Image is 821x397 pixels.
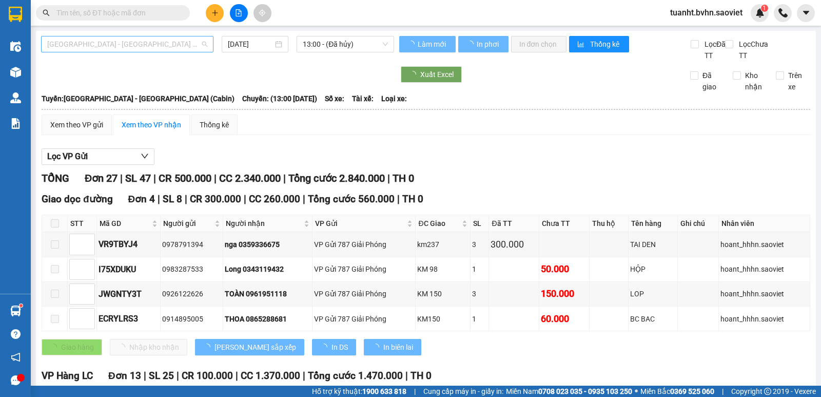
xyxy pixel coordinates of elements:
th: SL [471,215,490,232]
div: VP Gửi 787 Giải Phóng [314,263,414,275]
td: ECRYLRS3 [97,307,161,331]
img: phone-icon [778,8,788,17]
span: Giao dọc đường [42,193,113,205]
span: plus [211,9,219,16]
span: Lọc Chưa TT [735,39,776,61]
span: CR 100.000 [182,370,233,382]
span: tuanht.bvhn.saoviet [662,6,751,19]
span: TH 0 [411,370,432,382]
span: loading [203,344,214,351]
span: | [414,386,416,397]
span: | [236,370,238,382]
th: Đã TT [489,215,539,232]
td: I75XDUKU [97,257,161,282]
div: ECRYLRS3 [99,312,159,325]
span: 13:00 - (Đã hủy) [303,36,387,52]
div: nga 0359336675 [225,239,310,250]
div: JWGNTY3T [99,288,159,300]
span: Đơn 13 [108,370,141,382]
div: 300.000 [491,237,537,252]
span: Thống kê [590,39,621,50]
button: caret-down [797,4,815,22]
div: I75XDUKU [99,263,159,276]
span: Người gửi [163,218,212,229]
span: Tổng cước 560.000 [308,193,395,205]
button: aim [253,4,271,22]
span: | [177,370,179,382]
sup: 1 [761,5,768,12]
span: Hỗ trợ kỹ thuật: [312,386,406,397]
div: 1 [472,263,487,275]
td: JWGNTY3T [97,282,161,307]
span: | [405,370,408,382]
button: file-add [230,4,248,22]
input: Tìm tên, số ĐT hoặc mã đơn [56,7,178,18]
span: SL 8 [163,193,182,205]
div: 150.000 [541,287,588,301]
td: VR9TBYJ4 [97,232,161,257]
div: 1 [472,313,487,325]
span: TH 0 [402,193,423,205]
span: | [722,386,724,397]
span: Làm mới [418,39,447,50]
td: VP Gửi 787 Giải Phóng [312,282,416,307]
th: Tên hàng [629,215,677,232]
span: loading [320,344,331,351]
div: hoant_hhhn.saoviet [720,313,808,325]
div: KM 150 [417,288,468,299]
span: Đã giao [698,70,725,92]
span: | [214,172,217,184]
span: | [303,370,305,382]
span: | [283,172,286,184]
input: 15/09/2025 [228,39,273,50]
th: Thu hộ [590,215,629,232]
span: Số xe: [325,93,344,104]
span: question-circle [11,329,21,339]
span: Trên xe [784,70,811,92]
span: TH 0 [393,172,414,184]
div: 3 [472,288,487,299]
span: ⚪️ [635,389,638,393]
span: message [11,375,21,385]
span: Cung cấp máy in - giấy in: [423,386,503,397]
span: Lọc Đã TT [700,39,727,61]
th: Ghi chú [678,215,719,232]
span: ĐC Giao [418,218,459,229]
span: In phơi [477,39,500,50]
strong: 0708 023 035 - 0935 103 250 [538,387,632,395]
button: bar-chartThống kê [569,36,629,52]
button: Xuất Excel [401,66,462,83]
div: hoant_hhhn.saoviet [720,288,808,299]
img: warehouse-icon [10,306,21,316]
span: | [387,172,390,184]
div: 50.000 [541,262,588,276]
div: BC BAC [630,313,675,325]
span: Tổng cước 2.840.000 [288,172,385,184]
td: VP Gửi 787 Giải Phóng [312,257,416,282]
div: LOP [630,288,675,299]
span: | [144,370,146,382]
span: 1 [763,5,766,12]
button: plus [206,4,224,22]
span: Kho nhận [741,70,768,92]
button: In DS [312,339,356,355]
div: VP Gửi 787 Giải Phóng [314,313,414,325]
th: STT [68,215,97,232]
span: Mã GD [100,218,150,229]
span: | [244,193,246,205]
span: | [397,193,400,205]
div: km237 [417,239,468,250]
button: Làm mới [399,36,456,52]
span: loading [409,71,420,78]
img: warehouse-icon [10,41,21,52]
span: copyright [764,388,771,395]
th: Chưa TT [539,215,590,232]
span: Chuyến: (13:00 [DATE]) [242,93,317,104]
sup: 1 [19,304,23,307]
span: In biên lai [383,342,413,353]
span: loading [407,41,416,48]
span: Loại xe: [381,93,407,104]
span: | [158,193,160,205]
button: Nhập kho nhận [110,339,187,355]
span: | [303,193,305,205]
